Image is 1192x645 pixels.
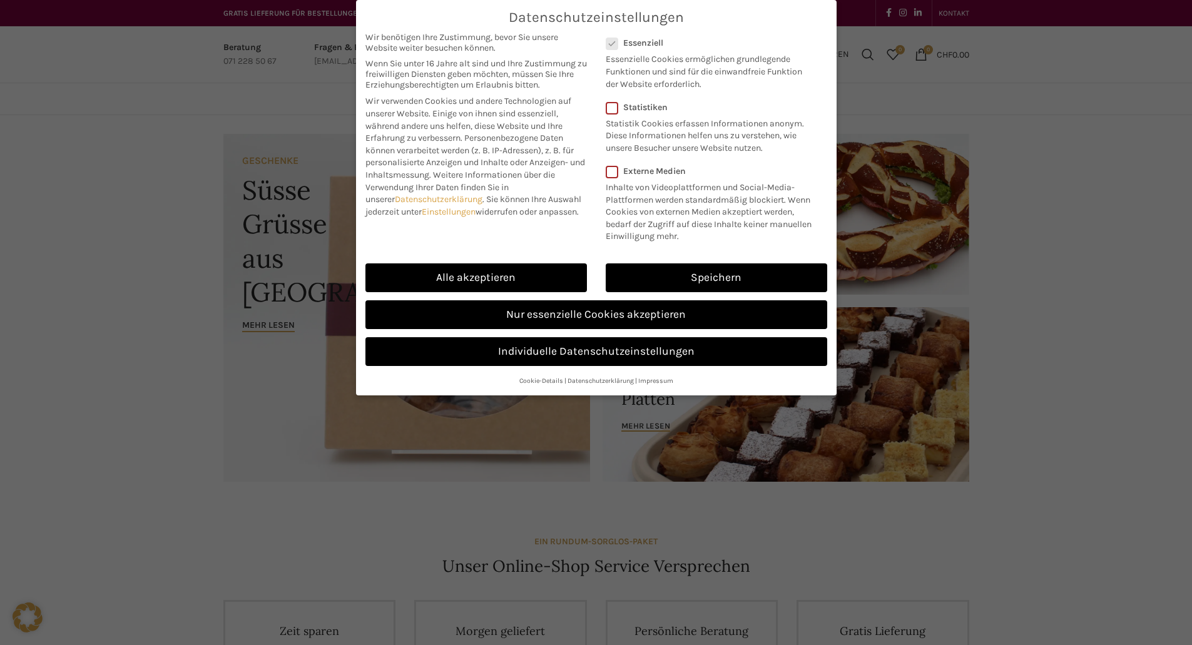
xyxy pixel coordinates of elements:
a: Nur essenzielle Cookies akzeptieren [365,300,827,329]
span: Wir verwenden Cookies und andere Technologien auf unserer Website. Einige von ihnen sind essenzie... [365,96,571,143]
label: Externe Medien [606,166,819,176]
span: Datenschutzeinstellungen [509,9,684,26]
a: Einstellungen [422,206,476,217]
a: Impressum [638,377,673,385]
a: Datenschutzerklärung [395,194,482,205]
a: Cookie-Details [519,377,563,385]
label: Statistiken [606,102,811,113]
span: Wir benötigen Ihre Zustimmung, bevor Sie unsere Website weiter besuchen können. [365,32,587,53]
p: Essenzielle Cookies ermöglichen grundlegende Funktionen und sind für die einwandfreie Funktion de... [606,48,811,90]
a: Alle akzeptieren [365,263,587,292]
span: Wenn Sie unter 16 Jahre alt sind und Ihre Zustimmung zu freiwilligen Diensten geben möchten, müss... [365,58,587,90]
a: Datenschutzerklärung [568,377,634,385]
label: Essenziell [606,38,811,48]
span: Weitere Informationen über die Verwendung Ihrer Daten finden Sie in unserer . [365,170,555,205]
p: Inhalte von Videoplattformen und Social-Media-Plattformen werden standardmäßig blockiert. Wenn Co... [606,176,819,243]
a: Speichern [606,263,827,292]
p: Statistik Cookies erfassen Informationen anonym. Diese Informationen helfen uns zu verstehen, wie... [606,113,811,155]
span: Personenbezogene Daten können verarbeitet werden (z. B. IP-Adressen), z. B. für personalisierte A... [365,133,585,180]
span: Sie können Ihre Auswahl jederzeit unter widerrufen oder anpassen. [365,194,581,217]
a: Individuelle Datenschutzeinstellungen [365,337,827,366]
